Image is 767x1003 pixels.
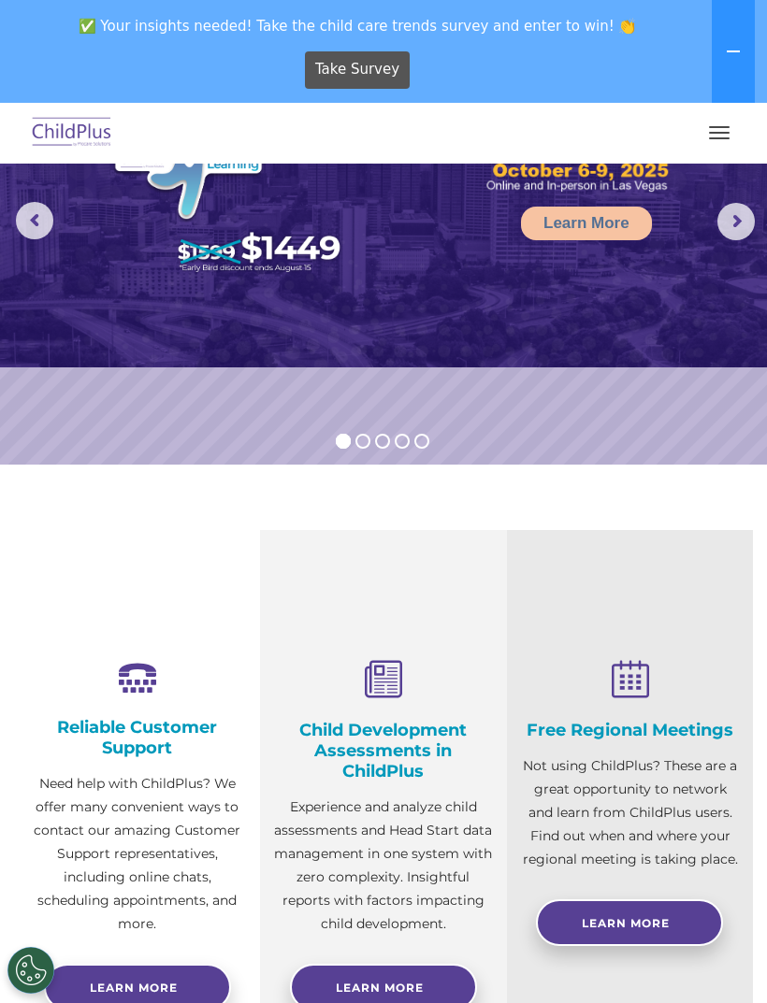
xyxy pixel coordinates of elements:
span: ✅ Your insights needed! Take the child care trends survey and enter to win! 👏 [7,7,708,44]
a: Learn More [521,207,652,240]
iframe: Chat Widget [452,801,767,1003]
h4: Reliable Customer Support [28,717,246,758]
p: Not using ChildPlus? These are a great opportunity to network and learn from ChildPlus users. Fin... [521,754,739,871]
a: Take Survey [305,51,411,89]
p: Need help with ChildPlus? We offer many convenient ways to contact our amazing Customer Support r... [28,772,246,936]
button: Cookies Settings [7,947,54,994]
h4: Child Development Assessments in ChildPlus [274,720,492,781]
span: Take Survey [315,53,399,86]
span: Learn more [90,981,178,995]
span: Learn More [336,981,424,995]
p: Experience and analyze child assessments and Head Start data management in one system with zero c... [274,795,492,936]
img: ChildPlus by Procare Solutions [28,111,116,155]
h4: Free Regional Meetings [521,720,739,740]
